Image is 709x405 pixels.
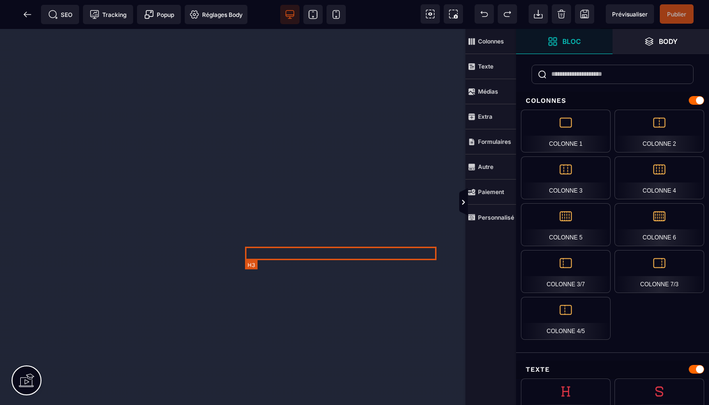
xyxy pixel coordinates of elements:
span: Colonnes [465,29,516,54]
span: Paiement [465,180,516,205]
div: Colonne 5 [521,203,611,246]
span: Personnalisé [465,205,516,230]
span: Ouvrir les blocs [516,29,613,54]
span: Code de suivi [83,5,133,24]
span: Autre [465,154,516,180]
div: Colonne 1 [521,110,611,153]
span: Texte [465,54,516,79]
span: Afficher les vues [516,188,526,217]
strong: Body [659,38,678,45]
span: Voir tablette [303,5,323,24]
div: Texte [516,361,709,378]
div: Colonne 4 [614,156,704,199]
strong: Colonnes [478,38,504,45]
div: Colonne 2 [614,110,704,153]
div: Colonne 6 [614,203,704,246]
span: Retour [18,5,37,24]
strong: Texte [478,63,493,70]
strong: Bloc [562,38,581,45]
span: Défaire [475,4,494,24]
span: Formulaires [465,129,516,154]
span: Capture d'écran [444,4,463,24]
span: Créer une alerte modale [137,5,181,24]
span: Prévisualiser [612,11,648,18]
span: Extra [465,104,516,129]
div: Colonnes [516,92,709,110]
span: Popup [144,10,174,19]
strong: Médias [478,88,498,95]
span: Médias [465,79,516,104]
span: Nettoyage [552,4,571,24]
span: SEO [48,10,72,19]
span: Voir les composants [421,4,440,24]
span: Tracking [90,10,126,19]
strong: Formulaires [478,138,511,145]
span: Aperçu [606,4,654,24]
strong: Autre [478,163,493,170]
strong: Personnalisé [478,214,514,221]
strong: Extra [478,113,492,120]
span: Rétablir [498,4,517,24]
span: Voir bureau [280,5,300,24]
span: Métadata SEO [41,5,79,24]
span: Enregistrer le contenu [660,4,694,24]
span: Publier [667,11,686,18]
div: Colonne 3/7 [521,250,611,293]
div: Colonne 7/3 [614,250,704,293]
span: Importer [529,4,548,24]
span: Voir mobile [327,5,346,24]
span: Favicon [185,5,247,24]
strong: Paiement [478,188,504,196]
span: Réglages Body [190,10,243,19]
span: Ouvrir les calques [613,29,709,54]
span: Enregistrer [575,4,594,24]
div: Colonne 4/5 [521,297,611,340]
div: Colonne 3 [521,156,611,199]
